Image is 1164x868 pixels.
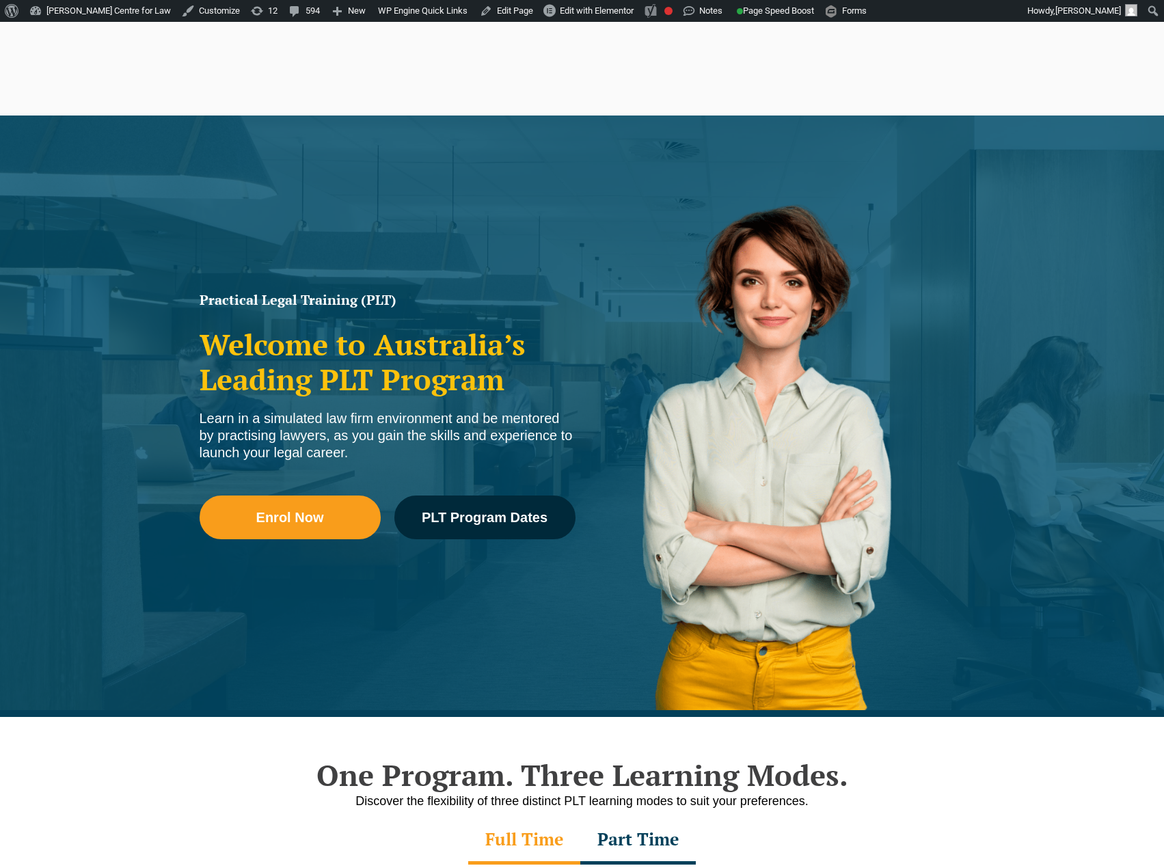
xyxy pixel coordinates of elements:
p: Discover the flexibility of three distinct PLT learning modes to suit your preferences. [193,793,972,810]
span: PLT Program Dates [422,511,547,524]
h1: Practical Legal Training (PLT) [200,293,576,307]
a: PLT Program Dates [394,496,576,539]
span: Enrol Now [256,511,324,524]
div: Learn in a simulated law firm environment and be mentored by practising lawyers, as you gain the ... [200,410,576,461]
div: Focus keyphrase not set [664,7,673,15]
div: Full Time [468,817,580,865]
h2: Welcome to Australia’s Leading PLT Program [200,327,576,396]
div: Part Time [580,817,696,865]
span: Edit with Elementor [560,5,634,16]
h2: One Program. Three Learning Modes. [193,758,972,792]
span: [PERSON_NAME] [1055,5,1121,16]
a: Enrol Now [200,496,381,539]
